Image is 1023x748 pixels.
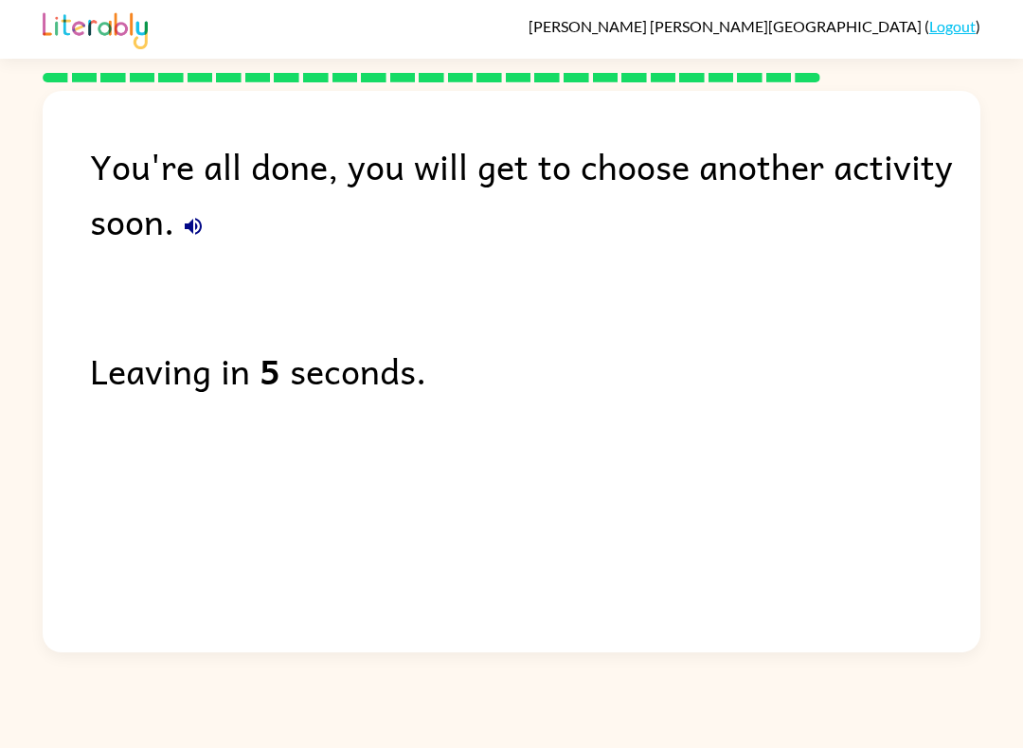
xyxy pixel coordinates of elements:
span: [PERSON_NAME] [PERSON_NAME][GEOGRAPHIC_DATA] [529,17,924,35]
b: 5 [260,343,280,398]
div: You're all done, you will get to choose another activity soon. [90,138,980,248]
img: Literably [43,8,148,49]
div: ( ) [529,17,980,35]
a: Logout [929,17,976,35]
div: Leaving in seconds. [90,343,980,398]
